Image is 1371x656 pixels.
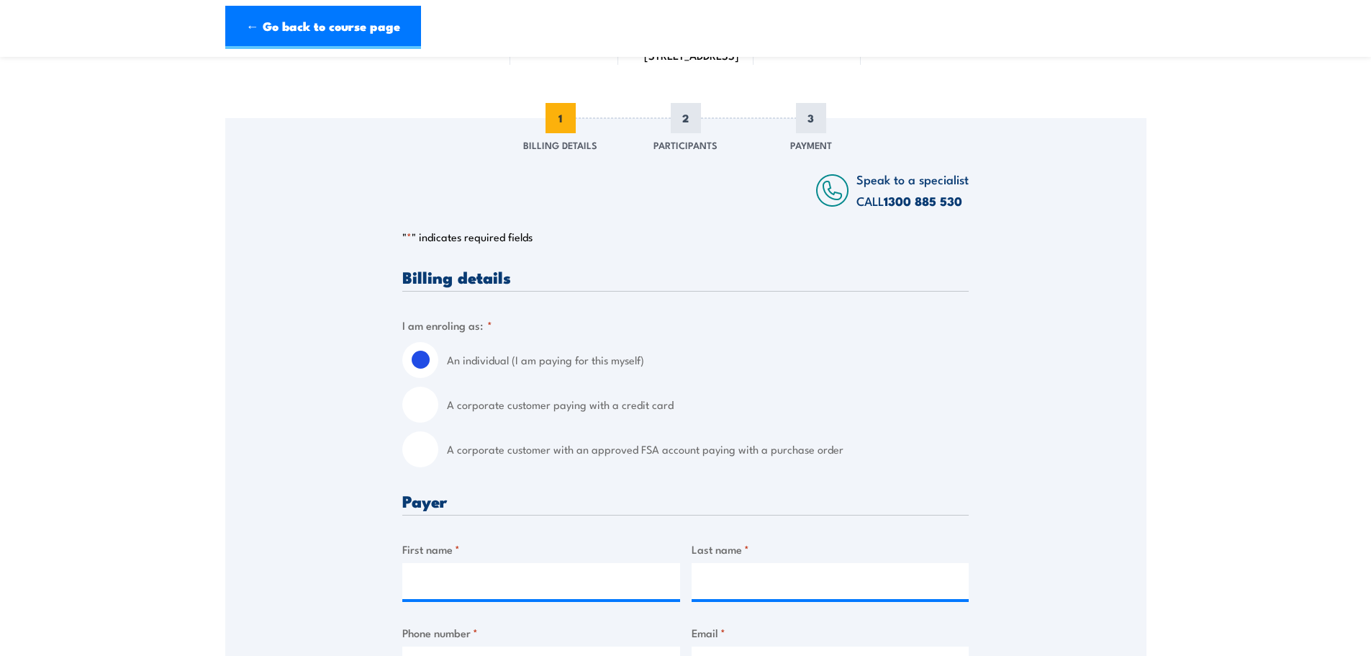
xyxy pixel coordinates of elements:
legend: I am enroling as: [402,317,492,333]
label: Last name [692,541,969,557]
span: Payment [790,138,832,152]
span: 3 [796,103,826,133]
span: Speak to a specialist CALL [856,170,969,210]
label: An individual (I am paying for this myself) [447,342,969,378]
a: 1300 885 530 [884,192,962,210]
span: Billing Details [523,138,597,152]
span: 2 [671,103,701,133]
label: First name [402,541,680,557]
span: 1 [546,103,576,133]
span: Participants [653,138,718,152]
label: Email [692,624,969,641]
a: ← Go back to course page [225,6,421,49]
h3: Payer [402,493,969,509]
p: " " indicates required fields [402,230,969,244]
label: A corporate customer paying with a credit card [447,387,969,423]
label: A corporate customer with an approved FSA account paying with a purchase order [447,431,969,467]
span: FSA SUNSHINE WEST - [STREET_ADDRESS] [640,24,743,61]
label: Phone number [402,624,680,641]
h3: Billing details [402,269,969,285]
